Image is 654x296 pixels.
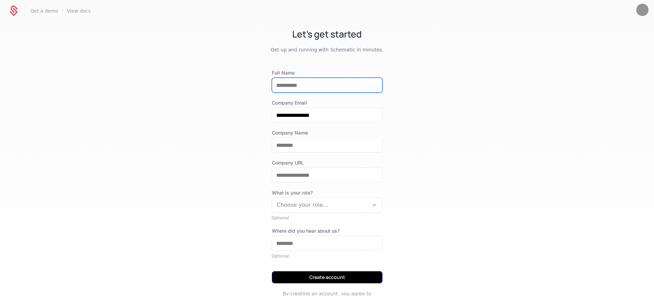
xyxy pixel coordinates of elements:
[272,189,383,196] span: What is your role?
[272,253,383,259] div: Optional
[272,129,383,136] label: Company Name
[636,4,649,16] img: 's logo
[272,99,383,106] label: Company Email
[636,4,649,16] button: Open user button
[272,159,383,166] label: Company URL
[30,7,58,14] a: Get a demo
[62,7,63,15] span: ·
[272,271,383,283] button: Create account
[272,69,383,76] label: Full Name
[67,7,91,14] a: View docs
[272,215,383,221] div: Optional
[272,228,383,234] label: Where did you hear about us?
